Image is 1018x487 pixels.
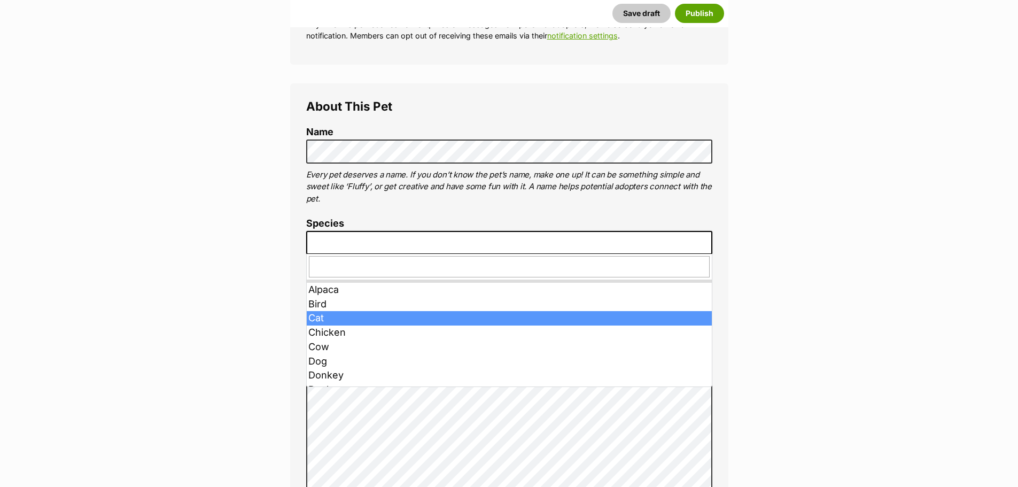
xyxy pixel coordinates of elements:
[306,99,392,113] span: About This Pet
[307,383,712,397] li: Duck
[307,340,712,354] li: Cow
[307,354,712,369] li: Dog
[307,368,712,383] li: Donkey
[306,169,712,205] p: Every pet deserves a name. If you don’t know the pet’s name, make one up! It can be something sim...
[307,297,712,312] li: Bird
[306,218,712,229] label: Species
[612,4,671,23] button: Save draft
[307,326,712,340] li: Chicken
[306,19,712,42] p: Any time this pet receives new enquiries or messages from potential adopters, we'll also send you...
[306,127,712,138] label: Name
[547,31,618,40] a: notification settings
[675,4,724,23] button: Publish
[307,311,712,326] li: Cat
[307,283,712,297] li: Alpaca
